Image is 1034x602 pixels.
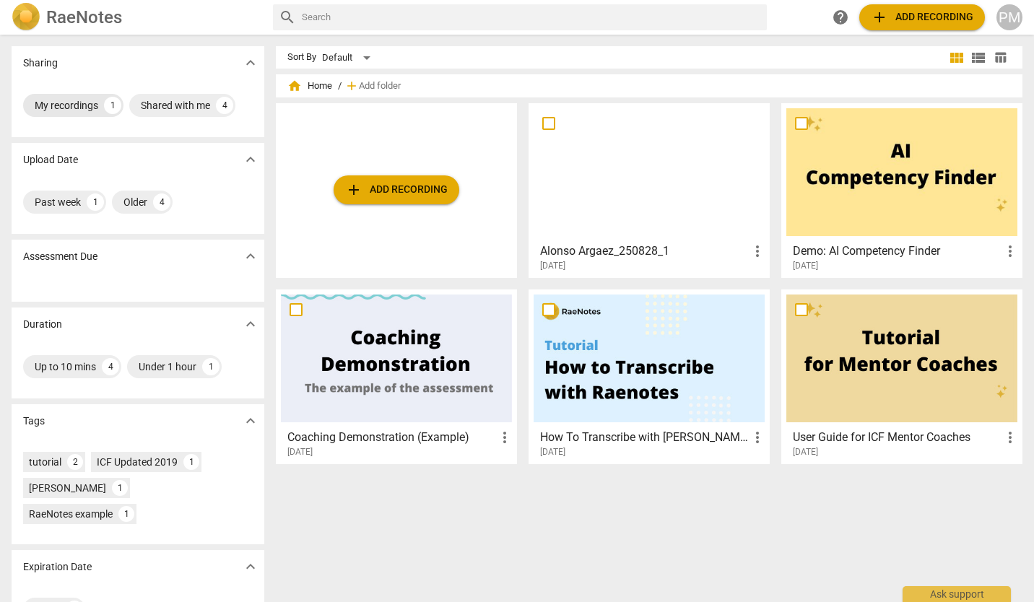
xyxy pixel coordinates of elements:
button: Show more [240,245,261,267]
span: [DATE] [287,446,313,458]
span: Add recording [345,181,448,199]
span: expand_more [242,558,259,575]
button: Tile view [946,47,968,69]
span: expand_more [242,54,259,71]
div: RaeNotes example [29,507,113,521]
span: Add folder [359,81,401,92]
span: more_vert [749,243,766,260]
a: How To Transcribe with [PERSON_NAME][DATE] [534,295,765,458]
button: Show more [240,313,261,335]
span: / [338,81,342,92]
a: LogoRaeNotes [12,3,261,32]
a: Demo: AI Competency Finder[DATE] [786,108,1017,271]
div: Under 1 hour [139,359,196,374]
span: view_module [948,49,965,66]
button: Show more [240,556,261,577]
div: 1 [183,454,199,470]
div: Sort By [287,52,316,63]
h3: Demo: AI Competency Finder [793,243,1002,260]
span: search [279,9,296,26]
a: Alonso Argaez_250828_1[DATE] [534,108,765,271]
span: add [345,181,362,199]
h3: Coaching Demonstration (Example) [287,429,496,446]
span: add [871,9,888,26]
h3: User Guide for ICF Mentor Coaches [793,429,1002,446]
span: home [287,79,302,93]
div: Ask support [903,586,1011,602]
div: tutorial [29,455,61,469]
p: Sharing [23,56,58,71]
div: 4 [153,193,170,211]
span: add [344,79,359,93]
div: Default [322,46,375,69]
div: My recordings [35,98,98,113]
button: Table view [989,47,1011,69]
span: more_vert [749,429,766,446]
span: [DATE] [540,446,565,458]
button: Show more [240,149,261,170]
div: 1 [112,480,128,496]
span: Add recording [871,9,973,26]
div: Shared with me [141,98,210,113]
div: 1 [202,358,220,375]
p: Expiration Date [23,559,92,575]
p: Assessment Due [23,249,97,264]
p: Upload Date [23,152,78,167]
div: Past week [35,195,81,209]
span: [DATE] [793,260,818,272]
span: [DATE] [540,260,565,272]
div: ICF Updated 2019 [97,455,178,469]
div: Older [123,195,147,209]
span: Home [287,79,332,93]
div: Up to 10 mins [35,359,96,374]
button: PM [996,4,1022,30]
button: List view [968,47,989,69]
span: expand_more [242,151,259,168]
span: expand_more [242,412,259,429]
span: more_vert [1002,429,1019,446]
span: table_chart [994,51,1007,64]
div: 1 [87,193,104,211]
div: 4 [216,97,233,114]
h3: How To Transcribe with RaeNotes [540,429,749,446]
p: Duration [23,317,62,332]
p: Tags [23,414,45,429]
button: Upload [859,4,985,30]
div: [PERSON_NAME] [29,481,106,495]
div: 1 [104,97,121,114]
a: Help [827,4,853,30]
a: User Guide for ICF Mentor Coaches[DATE] [786,295,1017,458]
a: Coaching Demonstration (Example)[DATE] [281,295,512,458]
span: view_list [970,49,987,66]
span: expand_more [242,315,259,333]
div: 2 [67,454,83,470]
input: Search [302,6,761,29]
span: more_vert [496,429,513,446]
h2: RaeNotes [46,7,122,27]
span: [DATE] [793,446,818,458]
button: Show more [240,410,261,432]
img: Logo [12,3,40,32]
button: Show more [240,52,261,74]
div: 1 [118,506,134,522]
span: more_vert [1002,243,1019,260]
h3: Alonso Argaez_250828_1 [540,243,749,260]
button: Upload [334,175,459,204]
span: help [832,9,849,26]
span: expand_more [242,248,259,265]
div: 4 [102,358,119,375]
